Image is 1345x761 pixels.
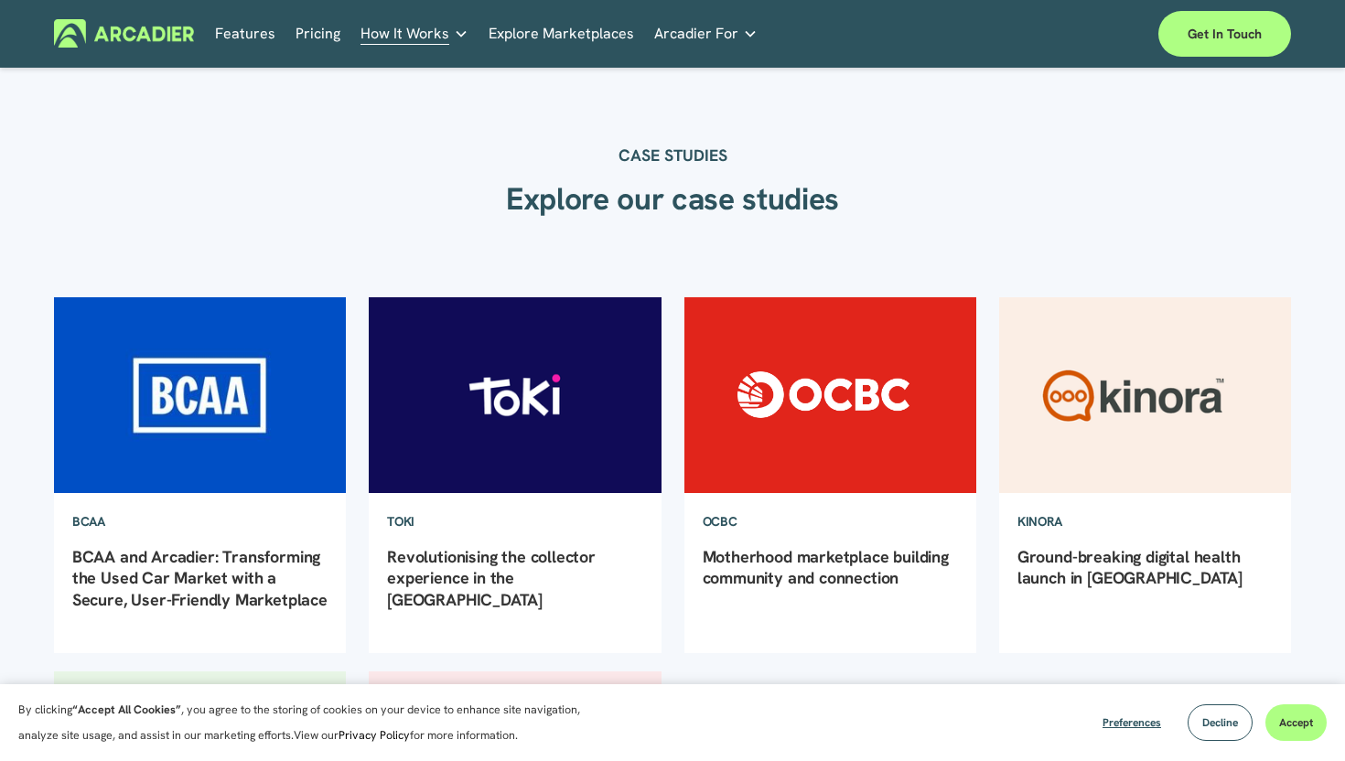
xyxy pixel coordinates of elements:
button: Accept [1265,704,1327,741]
span: How It Works [360,21,449,47]
span: Decline [1202,715,1238,730]
strong: Explore our case studies [506,178,839,219]
a: Privacy Policy [339,728,410,743]
button: Preferences [1089,704,1175,741]
a: Pricing [296,19,340,48]
img: Motherhood marketplace building community and connection [683,296,978,494]
p: By clicking , you agree to the storing of cookies on your device to enhance site navigation, anal... [18,697,613,748]
a: Ground-breaking digital health launch in [GEOGRAPHIC_DATA] [1017,546,1243,588]
a: Revolutionising the collector experience in the [GEOGRAPHIC_DATA] [387,546,596,610]
a: BCAA [54,495,124,548]
strong: CASE STUDIES [619,145,727,166]
strong: “Accept All Cookies” [72,702,181,717]
a: folder dropdown [654,19,758,48]
a: Explore Marketplaces [489,19,634,48]
span: Preferences [1103,715,1161,730]
button: Decline [1188,704,1253,741]
span: Arcadier For [654,21,738,47]
img: Revolutionising the collector experience in the Philippines [368,296,663,494]
span: Accept [1279,715,1313,730]
a: Kinora [999,495,1081,548]
a: TOKI [369,495,433,548]
a: Motherhood marketplace building community and connection [703,546,949,588]
a: Get in touch [1158,11,1291,57]
img: Arcadier [54,19,194,48]
img: Ground-breaking digital health launch in Australia [997,296,1293,494]
a: folder dropdown [360,19,468,48]
a: BCAA and Arcadier: Transforming the Used Car Market with a Secure, User-Friendly Marketplace [72,546,328,610]
img: BCAA and Arcadier: Transforming the Used Car Market with a Secure, User-Friendly Marketplace [52,296,348,494]
a: Features [215,19,275,48]
a: OCBC [684,495,756,548]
